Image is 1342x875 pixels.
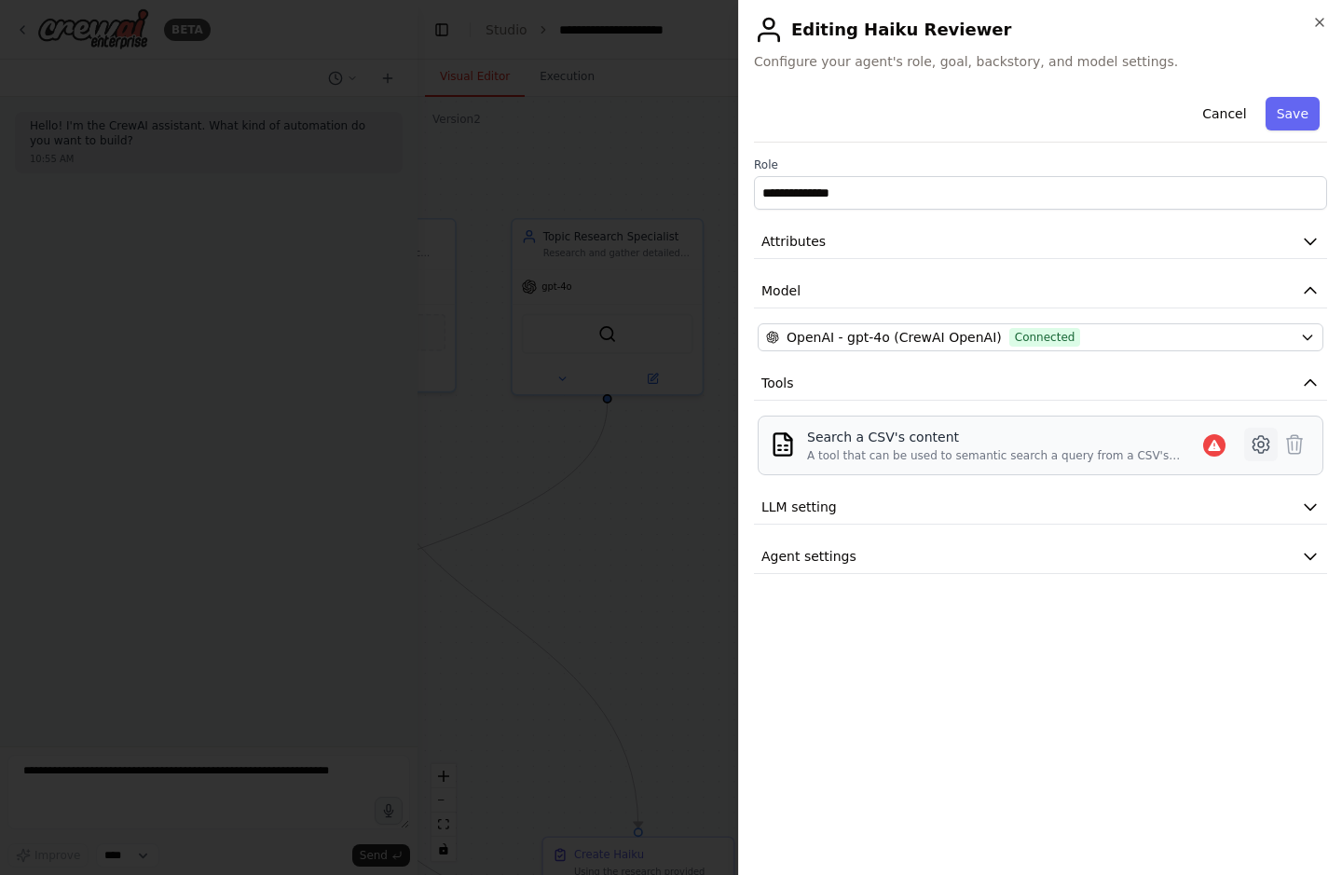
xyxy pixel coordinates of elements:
span: Attributes [761,232,826,251]
button: Tools [754,366,1327,401]
span: LLM setting [761,498,837,516]
button: LLM setting [754,490,1327,525]
span: Model [761,281,801,300]
h2: Editing Haiku Reviewer [754,15,1327,45]
button: Model [754,274,1327,308]
button: Save [1266,97,1320,130]
button: Attributes [754,225,1327,259]
span: Agent settings [761,547,856,566]
span: Tools [761,374,794,392]
button: Cancel [1191,97,1257,130]
div: Search a CSV's content [807,428,1203,446]
button: Delete tool [1278,428,1311,461]
button: Configure tool [1244,428,1278,461]
button: Agent settings [754,540,1327,574]
button: OpenAI - gpt-4o (CrewAI OpenAI)Connected [758,323,1323,351]
span: OpenAI - gpt-4o (CrewAI OpenAI) [787,328,1002,347]
img: CSVSearchTool [770,431,796,458]
label: Role [754,157,1327,172]
div: A tool that can be used to semantic search a query from a CSV's content. [807,448,1203,463]
span: Configure your agent's role, goal, backstory, and model settings. [754,52,1327,71]
span: Connected [1009,328,1081,347]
